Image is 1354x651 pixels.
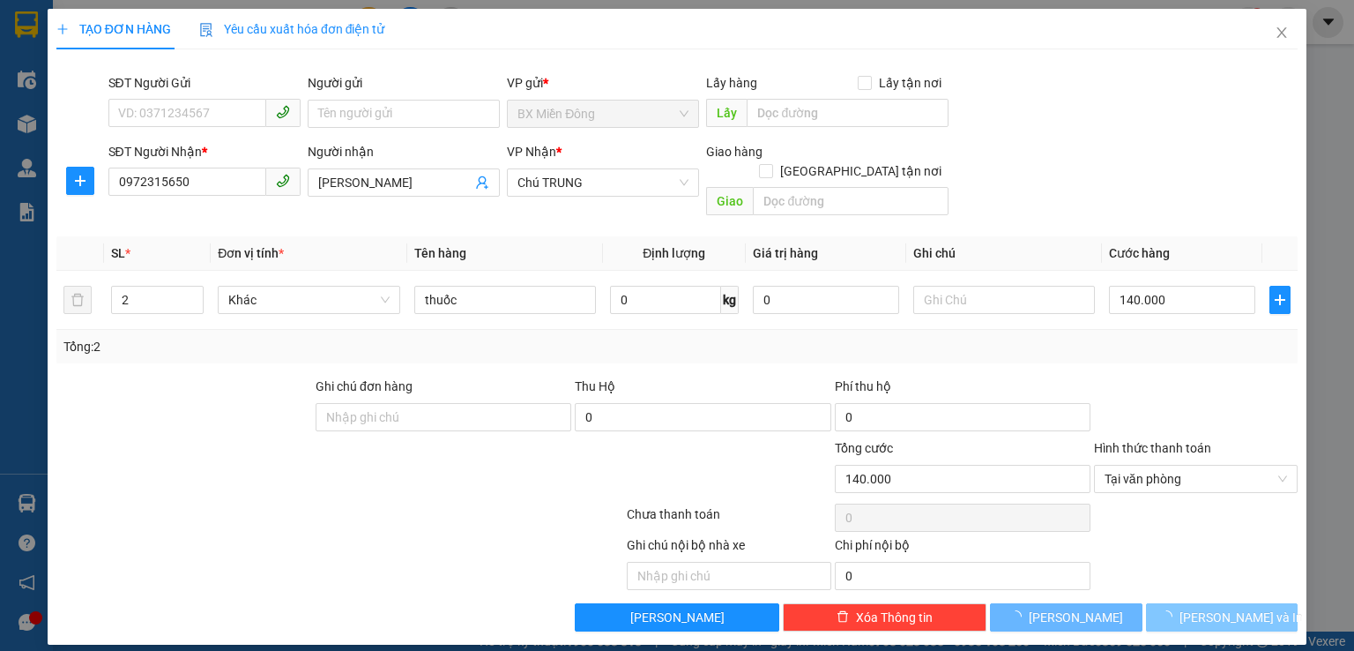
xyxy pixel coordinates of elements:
div: Tổng: 2 [63,337,524,356]
div: Chi phí nội bộ [835,535,1090,562]
div: Người gửi [308,73,500,93]
span: Định lượng [643,246,705,260]
span: delete [837,610,849,625]
img: icon [199,23,213,37]
label: Ghi chú đơn hàng [316,379,413,393]
span: plus [1270,293,1290,307]
button: Close [1257,9,1306,58]
span: Lấy [706,99,747,127]
span: Giao hàng [706,145,763,159]
span: Giá trị hàng [753,246,818,260]
span: BX Miền Đông [517,101,688,127]
label: Hình thức thanh toán [1094,441,1211,455]
div: Người nhận [308,142,500,161]
div: SĐT Người Nhận [108,142,301,161]
span: [GEOGRAPHIC_DATA] tận nơi [773,161,949,181]
span: Chú TRUNG [517,169,688,196]
span: loading [1009,610,1029,623]
span: TẠO ĐƠN HÀNG [56,22,171,36]
input: Ghi Chú [913,286,1095,314]
span: plus [56,23,69,35]
button: deleteXóa Thông tin [783,603,986,632]
span: [PERSON_NAME] và In [1179,608,1303,627]
div: SĐT Người Gửi [108,73,301,93]
span: Tại văn phòng [1105,466,1287,492]
span: Giao [706,187,753,215]
input: Nhập ghi chú [627,562,830,590]
button: [PERSON_NAME] [575,603,778,632]
div: Chưa thanh toán [625,505,832,535]
input: VD: Bàn, Ghế [414,286,596,314]
span: VP Nhận [507,145,556,159]
span: kg [721,286,739,314]
span: plus [67,174,93,188]
span: Tổng cước [835,441,893,455]
span: Đơn vị tính [218,246,284,260]
span: phone [276,174,290,188]
span: Thu Hộ [575,379,615,393]
span: Xóa Thông tin [856,608,933,627]
span: phone [276,105,290,119]
span: Yêu cầu xuất hóa đơn điện tử [199,22,385,36]
button: plus [66,167,94,195]
span: Lấy tận nơi [872,73,949,93]
span: Khác [228,287,389,313]
button: delete [63,286,92,314]
input: Ghi chú đơn hàng [316,403,571,431]
span: Tên hàng [414,246,466,260]
input: Dọc đường [753,187,949,215]
div: Phí thu hộ [835,377,1090,403]
span: [PERSON_NAME] [1029,608,1123,627]
span: SL [111,246,125,260]
button: [PERSON_NAME] và In [1146,603,1298,632]
span: user-add [475,176,489,190]
button: [PERSON_NAME] [990,603,1142,632]
div: VP gửi [507,73,699,93]
span: [PERSON_NAME] [630,608,725,627]
span: Lấy hàng [706,76,757,90]
th: Ghi chú [906,236,1102,271]
span: loading [1160,610,1179,623]
span: Cước hàng [1109,246,1170,260]
span: close [1275,26,1289,40]
button: plus [1269,286,1291,314]
input: 0 [753,286,899,314]
input: Dọc đường [747,99,949,127]
div: Ghi chú nội bộ nhà xe [627,535,830,562]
